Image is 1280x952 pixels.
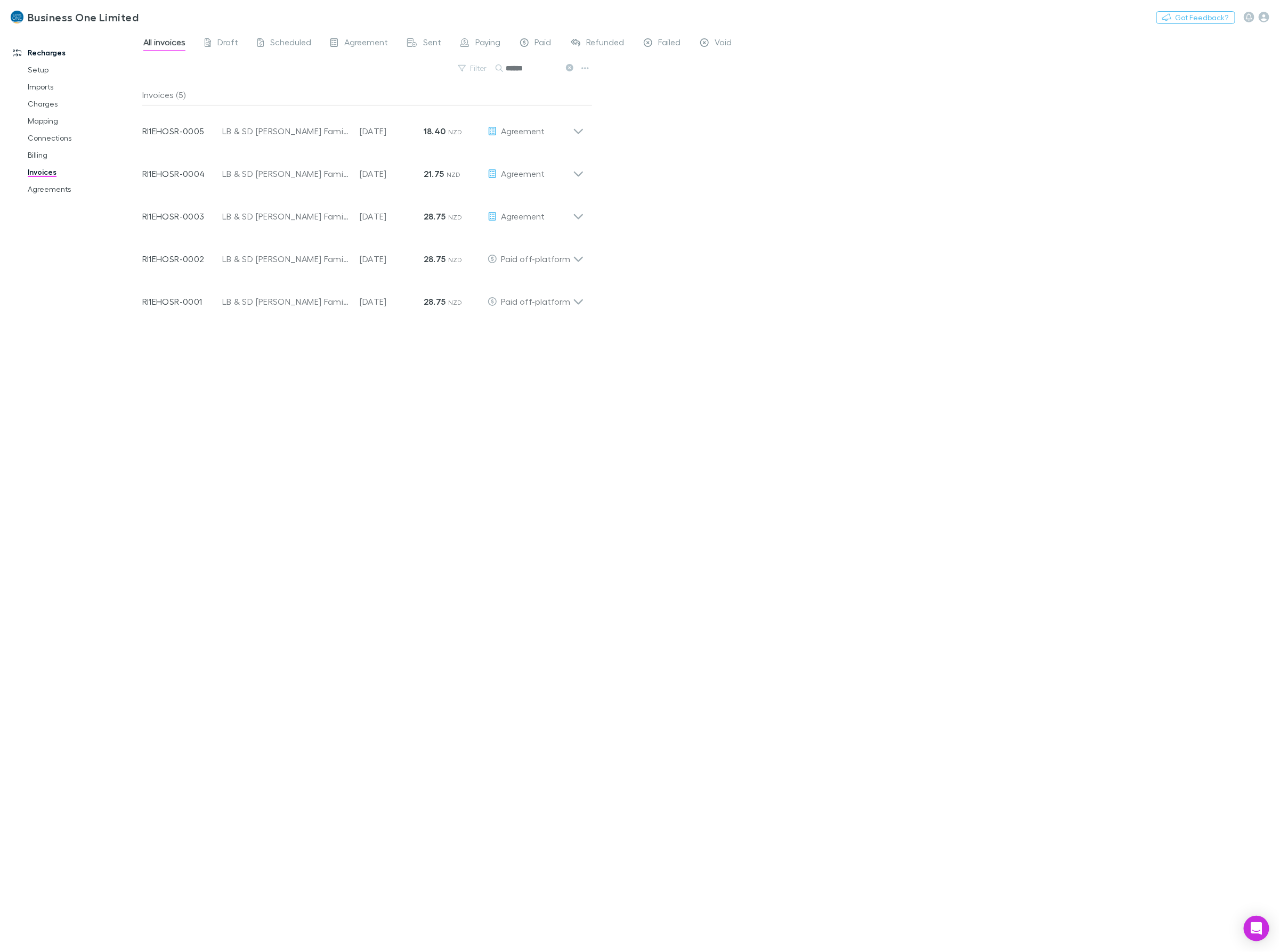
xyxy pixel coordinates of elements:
[17,112,150,129] a: Mapping
[424,296,446,307] strong: 28.75
[4,4,145,30] a: Business One Limited
[344,37,388,51] span: Agreement
[448,256,463,264] span: NZD
[424,211,446,222] strong: 28.75
[501,211,545,221] span: Agreement
[424,168,444,179] strong: 21.75
[11,11,23,23] img: Business One Limited's Logo
[134,233,593,276] div: RI1EHOSR-0002LB & SD [PERSON_NAME] Family Trust[DATE]28.75 NZDPaid off-platform
[222,210,349,223] div: LB & SD [PERSON_NAME] Family Trust
[28,11,139,23] h3: Business One Limited
[134,148,593,191] div: RI1EHOSR-0004LB & SD [PERSON_NAME] Family Trust[DATE]21.75 NZDAgreement
[1244,916,1269,941] div: Open Intercom Messenger
[501,168,545,178] span: Agreement
[222,253,349,265] div: LB & SD [PERSON_NAME] Family Trust
[217,37,238,51] span: Draft
[501,296,571,306] span: Paid off-platform
[423,37,441,51] span: Sent
[134,191,593,233] div: RI1EHOSR-0003LB & SD [PERSON_NAME] Family Trust[DATE]28.75 NZDAgreement
[17,61,150,78] a: Setup
[659,37,681,51] span: Failed
[447,170,461,178] span: NZD
[17,164,150,181] a: Invoices
[360,125,424,137] p: [DATE]
[424,254,446,264] strong: 28.75
[222,167,349,180] div: LB & SD [PERSON_NAME] Family Trust
[448,213,463,221] span: NZD
[17,95,150,112] a: Charges
[142,125,222,137] p: RI1EHOSR-0005
[1156,11,1235,24] button: Got Feedback?
[134,276,593,319] div: RI1EHOSR-0001LB & SD [PERSON_NAME] Family Trust[DATE]28.75 NZDPaid off-platform
[715,37,732,51] span: Void
[360,210,424,223] p: [DATE]
[222,295,349,308] div: LB & SD [PERSON_NAME] Family Trust
[143,37,185,51] span: All invoices
[587,37,625,51] span: Refunded
[222,125,349,137] div: LB & SD [PERSON_NAME] Family Trust
[17,181,150,198] a: Agreements
[424,126,446,136] strong: 18.40
[360,167,424,180] p: [DATE]
[453,62,493,75] button: Filter
[270,37,311,51] span: Scheduled
[17,129,150,147] a: Connections
[142,253,222,265] p: RI1EHOSR-0002
[17,147,150,164] a: Billing
[360,295,424,308] p: [DATE]
[475,37,501,51] span: Paying
[142,167,222,180] p: RI1EHOSR-0004
[501,254,571,264] span: Paid off-platform
[142,295,222,308] p: RI1EHOSR-0001
[448,128,463,136] span: NZD
[2,44,150,61] a: Recharges
[134,105,593,148] div: RI1EHOSR-0005LB & SD [PERSON_NAME] Family Trust[DATE]18.40 NZDAgreement
[360,253,424,265] p: [DATE]
[142,210,222,223] p: RI1EHOSR-0003
[501,126,545,136] span: Agreement
[448,298,463,306] span: NZD
[535,37,552,51] span: Paid
[17,78,150,95] a: Imports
